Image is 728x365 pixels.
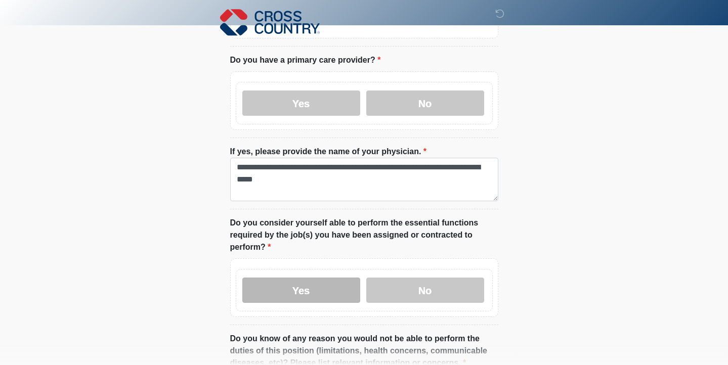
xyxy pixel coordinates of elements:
img: Cross Country Logo [220,8,320,37]
label: Yes [242,90,360,116]
label: If yes, please provide the name of your physician. [230,146,427,158]
label: No [366,90,484,116]
label: Do you have a primary care provider? [230,54,381,66]
label: Yes [242,278,360,303]
label: Do you consider yourself able to perform the essential functions required by the job(s) you have ... [230,217,498,253]
label: No [366,278,484,303]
